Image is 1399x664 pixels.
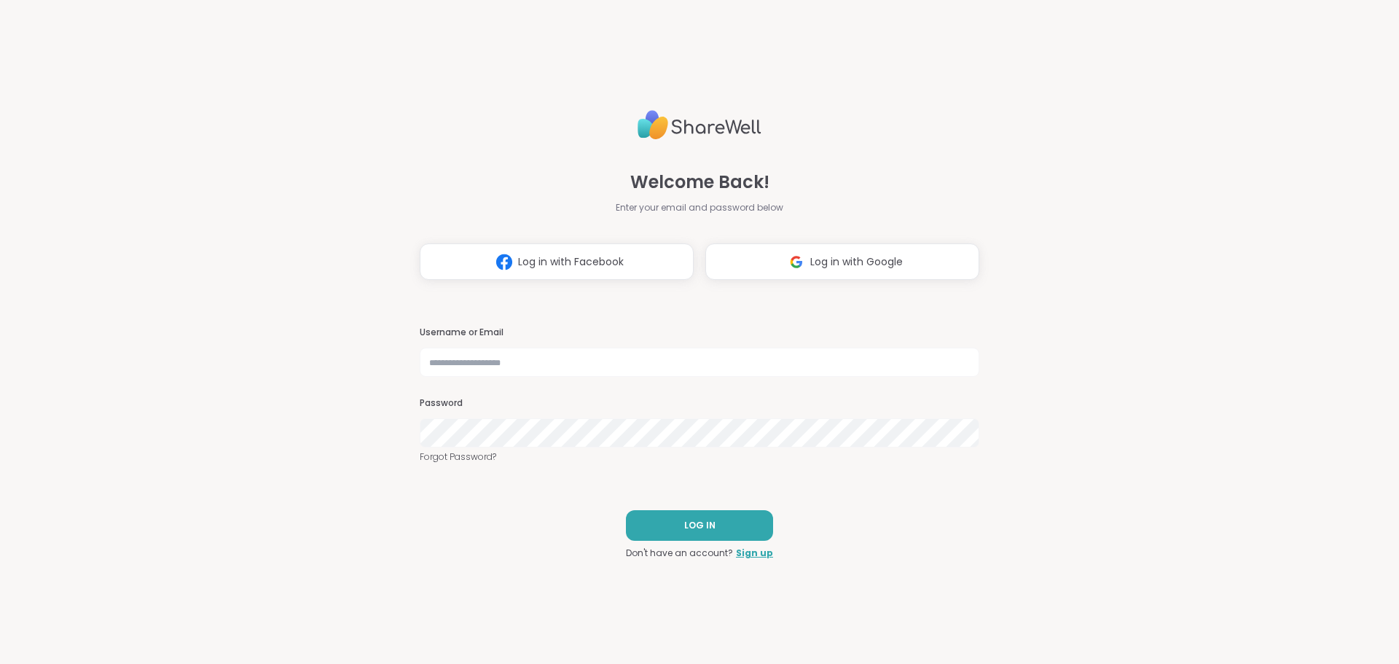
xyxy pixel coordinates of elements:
span: LOG IN [684,519,716,532]
button: Log in with Google [705,243,979,280]
span: Welcome Back! [630,169,769,195]
span: Don't have an account? [626,547,733,560]
img: ShareWell Logomark [490,249,518,276]
h3: Username or Email [420,327,979,339]
h3: Password [420,397,979,410]
img: ShareWell Logo [638,104,761,146]
span: Log in with Facebook [518,254,624,270]
button: Log in with Facebook [420,243,694,280]
a: Forgot Password? [420,450,979,464]
span: Enter your email and password below [616,201,783,214]
button: LOG IN [626,510,773,541]
a: Sign up [736,547,773,560]
span: Log in with Google [810,254,903,270]
img: ShareWell Logomark [783,249,810,276]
